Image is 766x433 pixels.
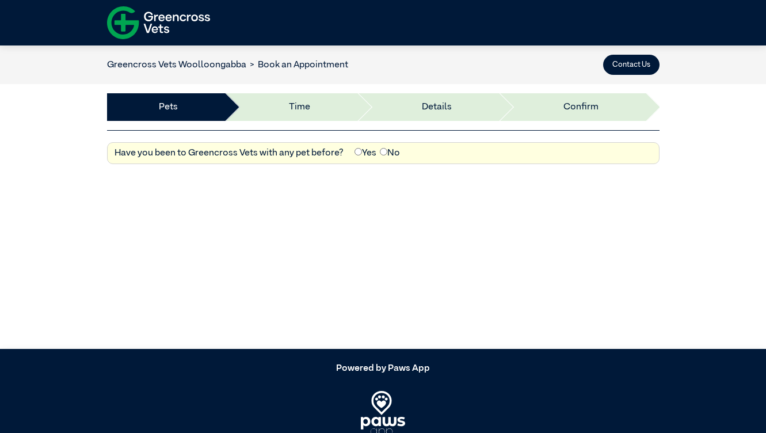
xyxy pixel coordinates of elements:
a: Greencross Vets Woolloongabba [107,60,246,70]
label: No [380,146,400,160]
li: Book an Appointment [246,58,349,72]
label: Have you been to Greencross Vets with any pet before? [115,146,344,160]
input: No [380,148,387,155]
h5: Powered by Paws App [107,363,660,374]
input: Yes [355,148,362,155]
a: Pets [159,100,178,114]
label: Yes [355,146,376,160]
img: f-logo [107,3,210,43]
nav: breadcrumb [107,58,349,72]
button: Contact Us [603,55,660,75]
